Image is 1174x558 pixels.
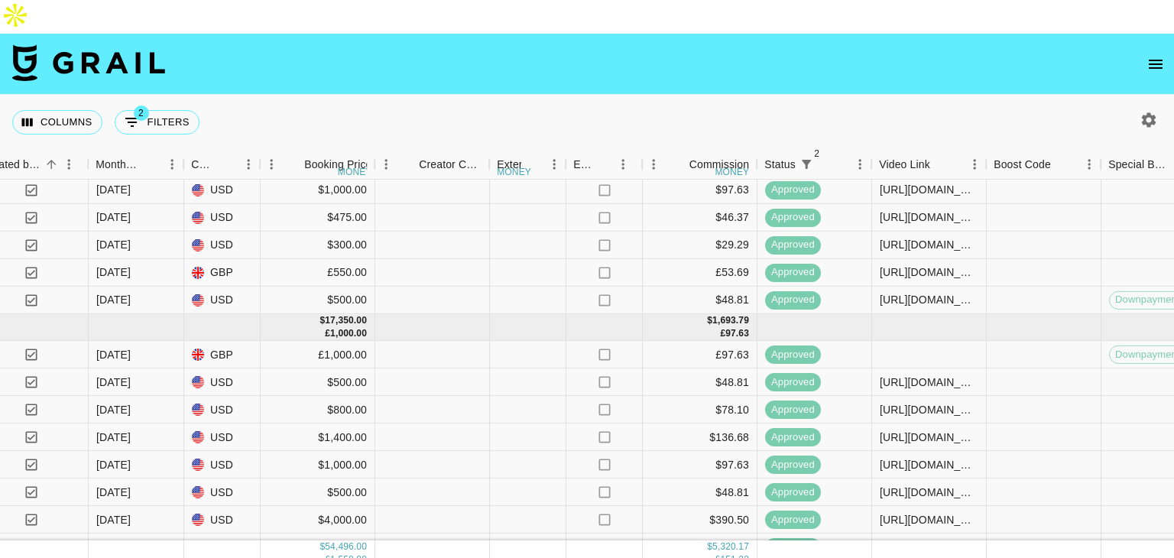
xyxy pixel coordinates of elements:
div: Status [764,150,796,180]
div: $48.81 [643,479,757,506]
div: 5,320.17 [712,540,749,553]
div: $ [319,314,325,327]
div: Aug '25 [96,457,131,472]
div: USD [184,232,261,259]
div: $475.00 [261,204,375,232]
button: Menu [237,153,260,176]
div: Aug '25 [96,375,131,390]
div: 1,000.00 [330,327,367,340]
div: Jul '25 [96,264,131,280]
div: $ [707,314,712,327]
div: Expenses: Remove Commission? [566,150,642,180]
div: Booking Price [304,150,371,180]
div: £ [325,327,330,340]
div: $500.00 [261,287,375,314]
div: https://www.tiktok.com/@ageminifairy/video/7544824981344111927?_t=ZT-8zLNWzwH3bz&_r=1 [880,485,978,500]
div: Jul '25 [96,209,131,225]
div: $300.00 [261,232,375,259]
div: https://www.tiktok.com/@_vickeycathey/video/7526281393651961119?lang=en [880,237,978,252]
div: Month Due [88,150,183,180]
button: Sort [139,154,161,175]
div: 2 active filters [796,154,817,175]
div: Boost Code [994,150,1051,180]
div: https://www.tiktok.com/@karenardilad/video/7541124067735227678?_r=1&_t=ZP-8z4S1quX4aU [880,182,978,197]
div: $500.00 [261,479,375,506]
div: $390.50 [643,506,757,534]
div: USD [184,177,261,204]
button: open drawer [1140,49,1171,79]
span: approved [765,457,821,472]
div: £550.00 [261,259,375,287]
span: approved [765,293,821,307]
div: https://www.tiktok.com/@theangelamae/video/7538551835909475592?_t=ZS-8yseKy6DbOr&_r=1 [880,402,978,417]
div: Aug '25 [96,402,131,417]
button: Sort [1051,154,1072,175]
div: money [338,167,372,177]
button: Show filters [796,154,817,175]
button: Menu [642,153,665,176]
span: approved [765,430,821,444]
div: USD [184,479,261,506]
button: Sort [216,154,237,175]
span: approved [765,375,821,389]
div: Expenses: Remove Commission? [573,150,595,180]
button: Menu [260,153,283,176]
span: approved [765,183,821,197]
div: Aug '25 [96,485,131,500]
span: approved [765,512,821,527]
div: Commission [689,150,750,180]
div: https://www.instagram.com/reel/DMdKmROxaLZ/?igsh=NTc4MTIwNjQ2YQ== [880,209,978,225]
div: $29.29 [643,232,757,259]
div: £ [720,327,725,340]
div: 17,350.00 [325,314,367,327]
div: $78.10 [643,396,757,423]
button: Sort [397,154,419,175]
button: Sort [521,154,543,175]
div: £97.63 [643,341,757,368]
div: money [497,167,531,177]
span: 2 [809,146,825,161]
div: $48.81 [643,287,757,314]
div: £53.69 [643,259,757,287]
div: 97.63 [725,327,749,340]
div: $800.00 [261,396,375,423]
div: GBP [184,341,261,368]
div: USD [184,451,261,479]
div: $97.63 [643,177,757,204]
div: $4,000.00 [261,506,375,534]
button: Menu [848,153,871,176]
div: https://www.instagram.com/reel/DOFDd_akuLu/?igsh=QkFKc1RidHVUYQ%3D%3D [880,512,978,527]
div: GBP [184,259,261,287]
button: Select columns [12,110,102,135]
button: Sort [930,154,952,175]
div: Video Link [879,150,930,180]
button: Menu [161,153,183,176]
div: https://www.tiktok.com/@itssanya.1/video/7535199447857335583?lang=en [880,457,978,472]
div: $46.37 [643,204,757,232]
div: 1,693.79 [712,314,749,327]
span: approved [765,347,821,362]
button: Sort [283,154,304,175]
div: $1,000.00 [261,177,375,204]
img: Grail Talent [12,44,165,81]
div: https://www.tiktok.com/@_vickeycathey/video/7532244615966002463?_r=1&_t=ZP-8yPlH9Uwkyl [880,292,978,307]
div: Currency [191,150,216,180]
button: Sort [41,154,62,175]
div: USD [184,287,261,314]
div: $97.63 [643,451,757,479]
div: Status [757,150,871,180]
span: approved [765,485,821,499]
div: Aug '25 [96,512,131,527]
span: approved [765,265,821,280]
div: https://www.tiktok.com/@karenardilad/video/7538508365622824223?_t=ZP-8ysY5KkeBN0&_r=1 [880,430,978,445]
div: Jul '25 [96,292,131,307]
div: £1,000.00 [261,341,375,368]
button: Sort [668,154,689,175]
div: Special Booking Type [1108,150,1171,180]
div: Jul '25 [96,237,131,252]
div: Currency [183,150,260,180]
div: $1,400.00 [261,423,375,451]
button: Menu [963,153,986,176]
div: Boost Code [986,150,1101,180]
span: approved [765,238,821,252]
